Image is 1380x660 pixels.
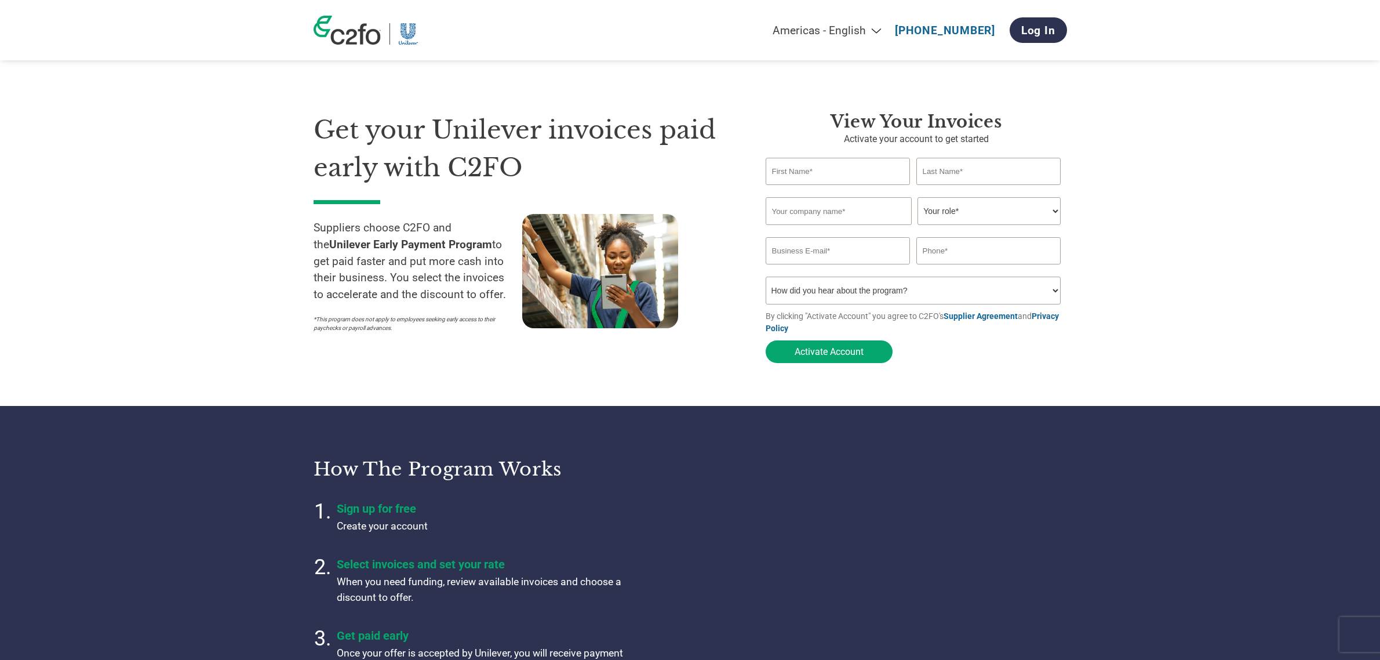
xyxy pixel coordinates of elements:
img: c2fo logo [314,16,381,45]
div: Invalid last name or last name is too long [916,186,1061,193]
strong: Unilever Early Payment Program [329,238,492,251]
div: Invalid first name or first name is too long [766,186,911,193]
button: Activate Account [766,340,893,363]
p: Create your account [337,518,627,534]
a: [PHONE_NUMBER] [895,24,995,37]
div: Inavlid Email Address [766,266,911,272]
input: Invalid Email format [766,237,911,264]
a: Supplier Agreement [944,311,1018,321]
a: Log In [1010,17,1067,43]
a: Privacy Policy [766,311,1059,333]
input: Last Name* [916,158,1061,185]
p: Suppliers choose C2FO and the to get paid faster and put more cash into their business. You selec... [314,220,522,303]
h4: Get paid early [337,629,627,643]
input: Phone* [916,237,1061,264]
div: Invalid company name or company name is too long [766,226,1061,233]
p: Activate your account to get started [766,132,1067,146]
h1: Get your Unilever invoices paid early with C2FO [314,111,731,186]
img: supply chain worker [522,214,678,328]
h3: How the program works [314,458,676,481]
div: Inavlid Phone Number [916,266,1061,272]
h4: Sign up for free [337,502,627,516]
p: *This program does not apply to employees seeking early access to their paychecks or payroll adva... [314,315,511,332]
p: By clicking "Activate Account" you agree to C2FO's and [766,310,1067,335]
img: Unilever [399,23,418,45]
input: Your company name* [766,197,912,225]
select: Title/Role [917,197,1061,225]
p: When you need funding, review available invoices and choose a discount to offer. [337,574,627,605]
h3: View Your Invoices [766,111,1067,132]
h4: Select invoices and set your rate [337,557,627,571]
input: First Name* [766,158,911,185]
